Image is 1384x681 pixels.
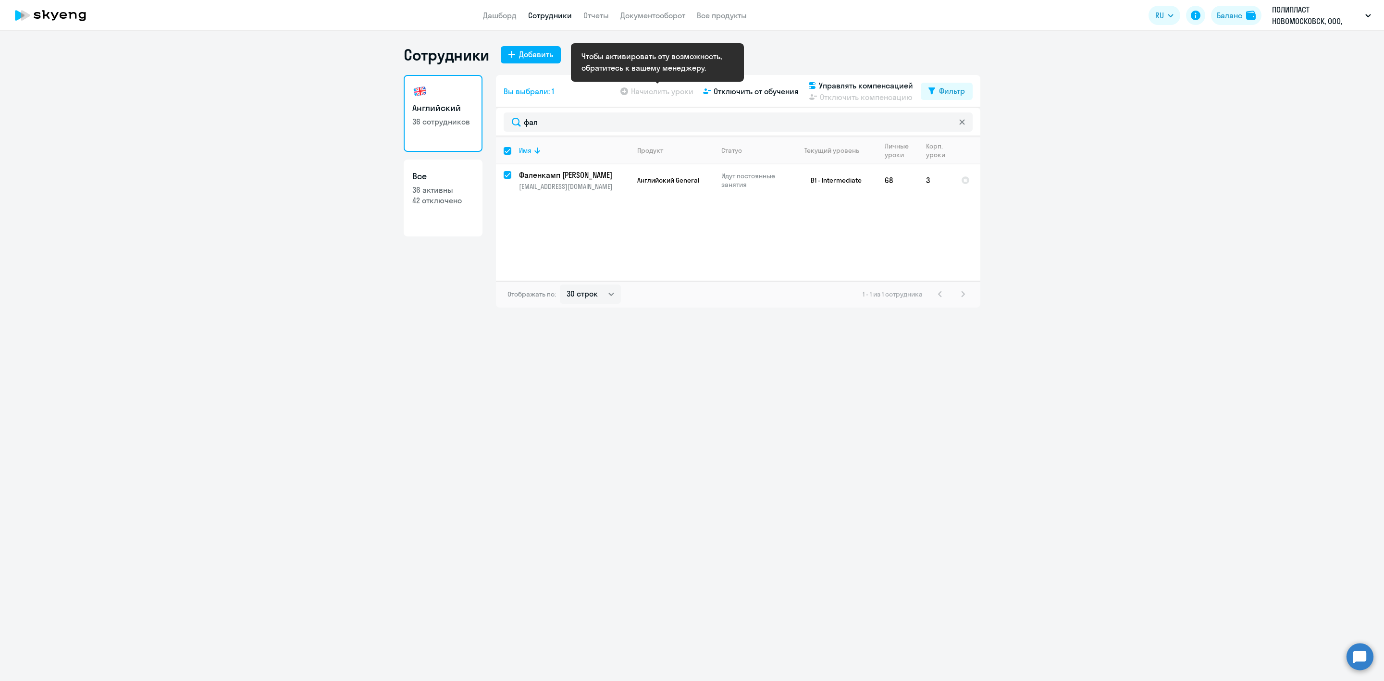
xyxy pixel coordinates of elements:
[519,49,553,60] div: Добавить
[714,86,799,97] span: Отключить от обучения
[412,102,474,114] h3: Английский
[637,146,713,155] div: Продукт
[504,86,554,97] span: Вы выбрали: 1
[1217,10,1242,21] div: Баланс
[697,11,747,20] a: Все продукты
[1272,4,1361,27] p: ПОЛИПЛАСТ НОВОМОСКОВСК, ООО, #172033
[788,164,877,196] td: B1 - Intermediate
[501,46,561,63] button: Добавить
[721,146,742,155] div: Статус
[404,75,482,152] a: Английский36 сотрудников
[1155,10,1164,21] span: RU
[795,146,877,155] div: Текущий уровень
[507,290,556,298] span: Отображать по:
[1267,4,1376,27] button: ПОЛИПЛАСТ НОВОМОСКОВСК, ООО, #172033
[412,185,474,195] p: 36 активны
[519,182,629,191] p: [EMAIL_ADDRESS][DOMAIN_NAME]
[404,160,482,236] a: Все36 активны42 отключено
[885,142,918,159] div: Личные уроки
[863,290,923,298] span: 1 - 1 из 1 сотрудника
[583,11,609,20] a: Отчеты
[412,84,428,99] img: english
[519,146,629,155] div: Имя
[885,142,912,159] div: Личные уроки
[877,164,918,196] td: 68
[939,85,965,97] div: Фильтр
[404,45,489,64] h1: Сотрудники
[519,170,628,180] p: Фаленкамп [PERSON_NAME]
[620,11,685,20] a: Документооборот
[819,80,913,91] span: Управлять компенсацией
[637,146,663,155] div: Продукт
[1246,11,1256,20] img: balance
[412,195,474,206] p: 42 отключено
[504,112,973,132] input: Поиск по имени, email, продукту или статусу
[721,146,787,155] div: Статус
[926,142,953,159] div: Корп. уроки
[637,176,699,185] span: Английский General
[412,116,474,127] p: 36 сотрудников
[804,146,859,155] div: Текущий уровень
[519,146,531,155] div: Имя
[519,170,629,180] a: Фаленкамп [PERSON_NAME]
[1149,6,1180,25] button: RU
[581,50,733,74] div: Чтобы активировать эту возможность, обратитесь к вашему менеджеру.
[918,164,953,196] td: 3
[483,11,517,20] a: Дашборд
[528,11,572,20] a: Сотрудники
[412,170,474,183] h3: Все
[721,172,787,189] p: Идут постоянные занятия
[926,142,947,159] div: Корп. уроки
[921,83,973,100] button: Фильтр
[1211,6,1261,25] button: Балансbalance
